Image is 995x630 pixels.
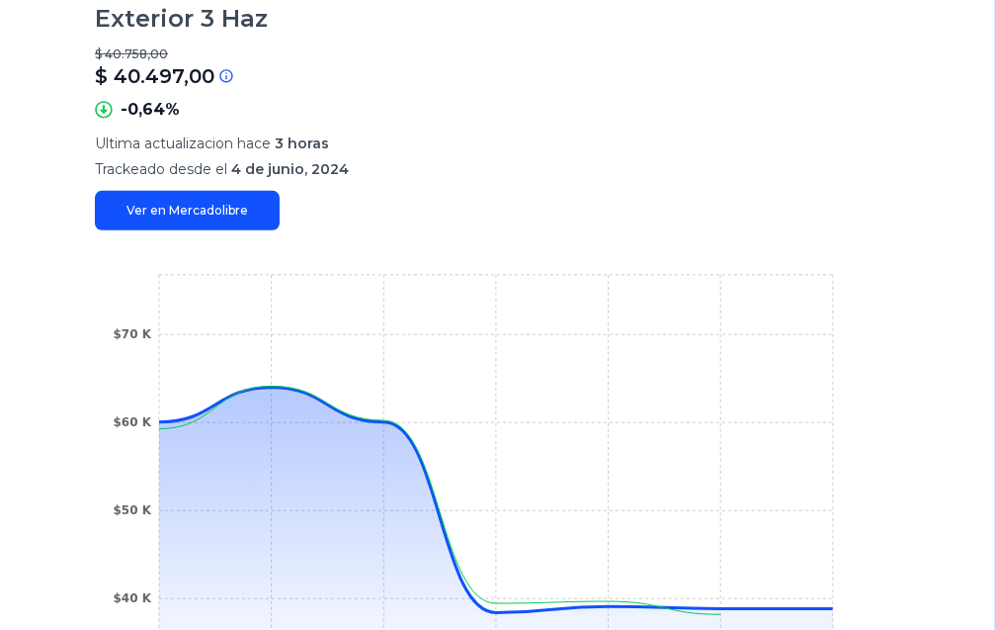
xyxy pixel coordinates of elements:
p: $ 40.758,00 [95,46,900,62]
a: Ver en Mercadolibre [95,191,280,230]
span: 3 horas [275,135,329,152]
p: $ 40.497,00 [95,62,214,90]
tspan: $60 K [113,416,151,430]
tspan: $70 K [113,328,151,342]
span: Ultima actualizacion hace [95,135,271,152]
span: 4 de junio, 2024 [231,160,349,178]
span: Trackeado desde el [95,160,227,178]
tspan: $50 K [113,504,151,518]
p: -0,64% [121,98,180,122]
tspan: $40 K [113,592,151,606]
